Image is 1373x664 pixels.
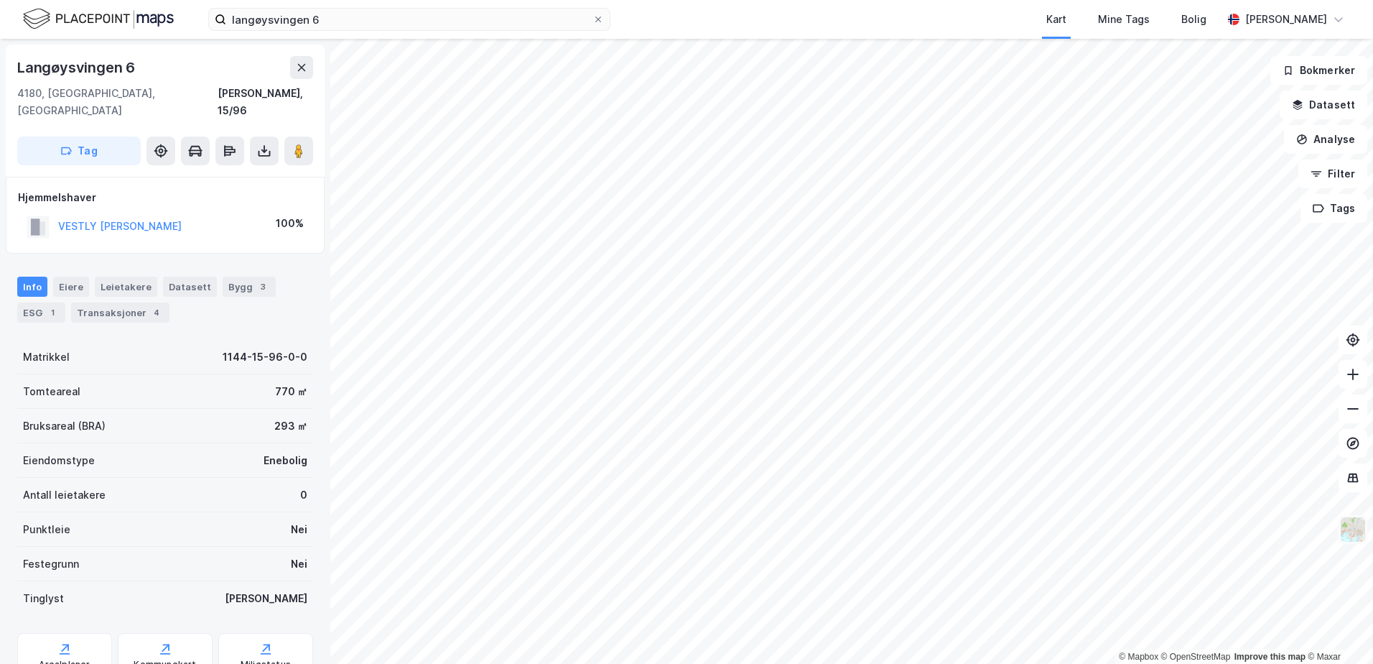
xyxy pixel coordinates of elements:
div: Punktleie [23,521,70,538]
div: Kart [1046,11,1066,28]
div: Antall leietakere [23,487,106,504]
div: 293 ㎡ [274,418,307,435]
div: Bruksareal (BRA) [23,418,106,435]
div: ESG [17,303,65,323]
button: Tag [17,137,141,165]
a: OpenStreetMap [1161,652,1231,662]
button: Analyse [1284,125,1367,154]
div: Tinglyst [23,590,64,607]
div: Kontrollprogram for chat [1301,595,1373,664]
div: 1 [45,305,60,320]
div: Nei [291,521,307,538]
button: Filter [1298,160,1367,188]
div: [PERSON_NAME], 15/96 [218,85,313,119]
div: Matrikkel [23,349,70,366]
div: Bolig [1181,11,1206,28]
a: Mapbox [1119,652,1158,662]
button: Tags [1300,194,1367,223]
div: Datasett [163,277,217,297]
div: 4 [149,305,164,320]
img: Z [1339,516,1367,543]
input: Søk på adresse, matrikkel, gårdeiere, leietakere eller personer [226,9,592,30]
button: Datasett [1280,91,1367,119]
div: 3 [256,280,270,294]
button: Bokmerker [1270,56,1367,85]
div: 1144-15-96-0-0 [223,349,307,366]
div: Leietakere [95,277,157,297]
div: Info [17,277,47,297]
div: Eiere [53,277,89,297]
div: Enebolig [264,452,307,469]
div: Bygg [223,277,276,297]
div: 4180, [GEOGRAPHIC_DATA], [GEOGRAPHIC_DATA] [17,85,218,119]
div: Nei [291,555,307,573]
div: [PERSON_NAME] [225,590,307,607]
div: 0 [300,487,307,504]
div: Eiendomstype [23,452,95,469]
div: Tomteareal [23,383,80,400]
div: 770 ㎡ [275,383,307,400]
div: Transaksjoner [71,303,169,323]
img: logo.f888ab2527a4732fd821a326f86c7f29.svg [23,6,174,32]
div: Hjemmelshaver [18,189,312,206]
div: [PERSON_NAME] [1245,11,1327,28]
div: Langøysvingen 6 [17,56,138,79]
iframe: Chat Widget [1301,595,1373,664]
a: Improve this map [1234,652,1305,662]
div: Festegrunn [23,555,79,573]
div: Mine Tags [1098,11,1150,28]
div: 100% [276,215,304,232]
